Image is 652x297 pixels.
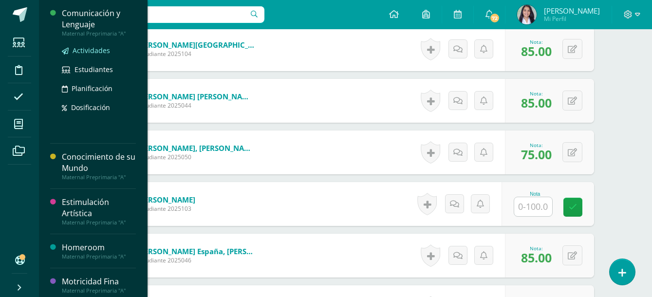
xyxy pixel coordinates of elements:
[521,90,552,97] div: Nota:
[62,8,136,37] a: Comunicación y LenguajeMaternal Preprimaria "A"
[137,153,254,161] span: Estudiante 2025050
[62,219,136,226] div: Maternal Preprimaria "A"
[521,249,552,266] span: 85.00
[45,6,264,23] input: Busca un usuario...
[62,276,136,287] div: Motricidad Fina
[62,197,136,226] a: Estimulación ArtísticaMaternal Preprimaria "A"
[521,38,552,45] div: Nota:
[62,83,136,94] a: Planificación
[544,6,600,16] span: [PERSON_NAME]
[514,191,557,197] div: Nota
[62,276,136,294] a: Motricidad FinaMaternal Preprimaria "A"
[62,174,136,181] div: Maternal Preprimaria "A"
[137,195,195,204] a: [PERSON_NAME]
[62,64,136,75] a: Estudiantes
[62,151,136,174] div: Conocimiento de su Mundo
[75,65,113,74] span: Estudiantes
[62,102,136,113] a: Dosificación
[521,146,552,163] span: 75.00
[62,30,136,37] div: Maternal Preprimaria "A"
[62,151,136,181] a: Conocimiento de su MundoMaternal Preprimaria "A"
[62,287,136,294] div: Maternal Preprimaria "A"
[137,101,254,110] span: Estudiante 2025044
[62,8,136,30] div: Comunicación y Lenguaje
[544,15,600,23] span: Mi Perfil
[137,40,254,50] a: [PERSON_NAME][GEOGRAPHIC_DATA]
[72,84,112,93] span: Planificación
[62,242,136,253] div: Homeroom
[62,197,136,219] div: Estimulación Artística
[73,46,110,55] span: Actividades
[521,94,552,111] span: 85.00
[521,142,552,148] div: Nota:
[137,50,254,58] span: Estudiante 2025104
[137,143,254,153] a: [PERSON_NAME], [PERSON_NAME]
[137,246,254,256] a: [PERSON_NAME] España, [PERSON_NAME]
[514,197,552,216] input: 0-100.0
[71,103,110,112] span: Dosificación
[521,43,552,59] span: 85.00
[62,45,136,56] a: Actividades
[137,204,195,213] span: Estudiante 2025103
[137,256,254,264] span: Estudiante 2025046
[521,245,552,252] div: Nota:
[62,253,136,260] div: Maternal Preprimaria "A"
[62,242,136,260] a: HomeroomMaternal Preprimaria "A"
[489,13,500,23] span: 72
[517,5,537,24] img: 8fd929129f210ac7bd21a469bef1b60d.png
[137,92,254,101] a: [PERSON_NAME] [PERSON_NAME]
